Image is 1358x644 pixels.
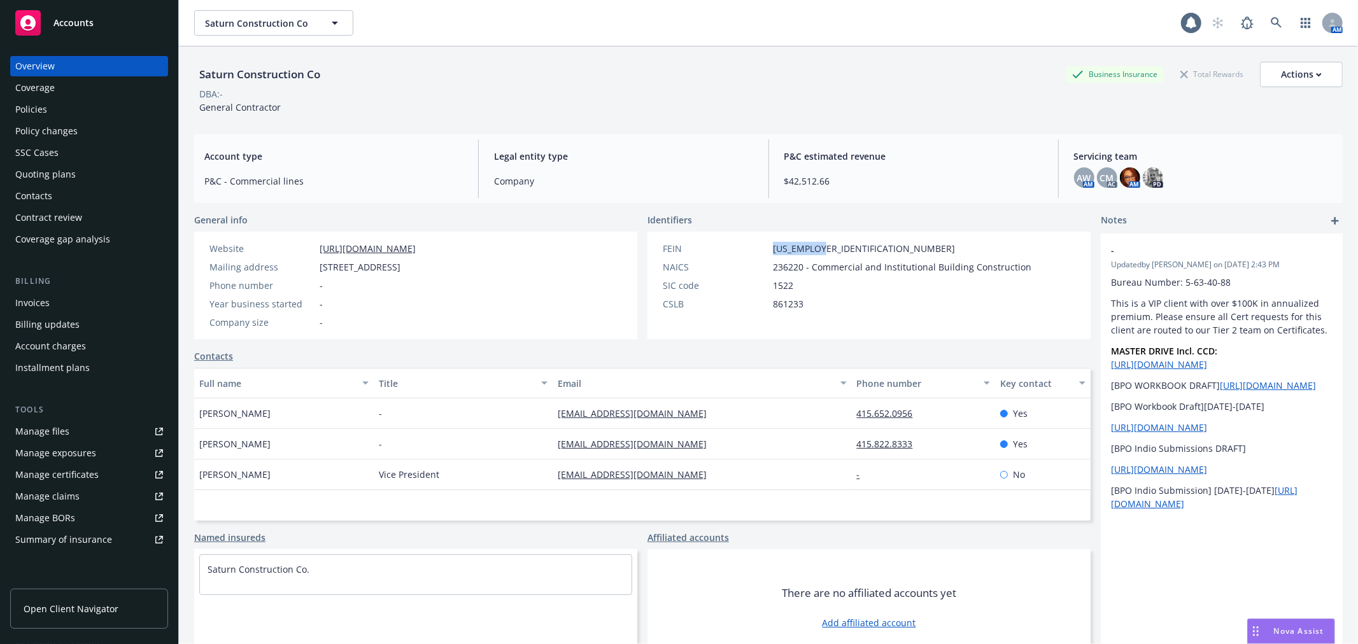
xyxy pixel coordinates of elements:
span: - [379,437,382,451]
span: [STREET_ADDRESS] [320,260,400,274]
div: Saturn Construction Co [194,66,325,83]
a: Accounts [10,5,168,41]
a: Manage claims [10,486,168,507]
div: Full name [199,377,355,390]
span: CM [1100,171,1114,185]
p: [BPO Indio Submission] [DATE]-[DATE] [1111,484,1333,510]
div: Phone number [857,377,976,390]
span: Accounts [53,18,94,28]
span: [PERSON_NAME] [199,437,271,451]
a: Overview [10,56,168,76]
a: Contacts [10,186,168,206]
a: Coverage [10,78,168,98]
a: [URL][DOMAIN_NAME] [1111,358,1207,370]
a: Named insureds [194,531,265,544]
a: [URL][DOMAIN_NAME] [1111,463,1207,475]
button: Email [553,368,851,398]
div: Contacts [15,186,52,206]
div: DBA: - [199,87,223,101]
div: Analytics hub [10,575,168,588]
div: Policy changes [15,121,78,141]
a: Account charges [10,336,168,356]
div: CSLB [663,297,768,311]
a: Switch app [1293,10,1319,36]
span: P&C estimated revenue [784,150,1043,163]
span: Nova Assist [1274,626,1324,636]
strong: MASTER DRIVE Incl. CCD: [1111,345,1217,357]
div: Installment plans [15,358,90,378]
div: Manage certificates [15,465,99,485]
a: [EMAIL_ADDRESS][DOMAIN_NAME] [558,438,717,450]
button: Full name [194,368,374,398]
div: Coverage [15,78,55,98]
button: Saturn Construction Co [194,10,353,36]
span: [US_EMPLOYER_IDENTIFICATION_NUMBER] [773,242,955,255]
a: Coverage gap analysis [10,229,168,249]
span: - [1111,244,1299,257]
p: [BPO Indio Submissions DRAFT] [1111,442,1333,455]
div: Manage files [15,421,69,442]
span: Legal entity type [494,150,753,163]
div: Quoting plans [15,164,76,185]
div: Invoices [15,293,50,313]
div: Actions [1281,62,1322,87]
a: Policies [10,99,168,120]
span: General info [194,213,248,227]
div: Phone number [209,279,315,292]
div: Business Insurance [1066,66,1164,82]
div: Total Rewards [1174,66,1250,82]
a: Quoting plans [10,164,168,185]
span: Company [494,174,753,188]
div: SIC code [663,279,768,292]
div: Drag to move [1248,619,1264,643]
div: Company size [209,316,315,329]
a: [EMAIL_ADDRESS][DOMAIN_NAME] [558,468,717,480]
a: Affiliated accounts [647,531,729,544]
img: photo [1143,167,1163,188]
div: Mailing address [209,260,315,274]
span: Open Client Navigator [24,602,118,615]
a: add [1327,213,1343,228]
span: Updated by [PERSON_NAME] on [DATE] 2:43 PM [1111,259,1333,270]
span: Yes [1013,437,1028,451]
a: Search [1264,10,1289,36]
button: Actions [1260,62,1343,87]
a: Contacts [194,349,233,363]
a: [EMAIL_ADDRESS][DOMAIN_NAME] [558,407,717,419]
a: Manage files [10,421,168,442]
button: Nova Assist [1247,619,1335,644]
span: Identifiers [647,213,692,227]
div: Title [379,377,534,390]
button: Phone number [852,368,995,398]
a: Saturn Construction Co. [208,563,309,575]
div: Summary of insurance [15,529,112,550]
span: 861233 [773,297,803,311]
a: 415.652.0956 [857,407,923,419]
span: - [379,407,382,420]
span: P&C - Commercial lines [204,174,463,188]
span: Manage exposures [10,443,168,463]
span: Account type [204,150,463,163]
span: - [320,279,323,292]
a: [URL][DOMAIN_NAME] [1220,379,1316,391]
p: [BPO Workbook Draft][DATE]-[DATE] [1111,400,1333,413]
a: Summary of insurance [10,529,168,550]
a: Report a Bug [1234,10,1260,36]
span: AW [1077,171,1091,185]
span: [PERSON_NAME] [199,468,271,481]
span: Saturn Construction Co [205,17,315,30]
div: Manage claims [15,486,80,507]
div: Manage exposures [15,443,96,463]
div: -Updatedby [PERSON_NAME] on [DATE] 2:43 PMBureau Number: 5-63-40-88This is a VIP client with over... [1101,234,1343,521]
span: Yes [1013,407,1028,420]
a: Policy changes [10,121,168,141]
div: Overview [15,56,55,76]
div: Billing [10,275,168,288]
a: Start snowing [1205,10,1231,36]
span: - [320,297,323,311]
span: [PERSON_NAME] [199,407,271,420]
span: 236220 - Commercial and Institutional Building Construction [773,260,1031,274]
span: No [1013,468,1025,481]
div: Policies [15,99,47,120]
img: photo [1120,167,1140,188]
